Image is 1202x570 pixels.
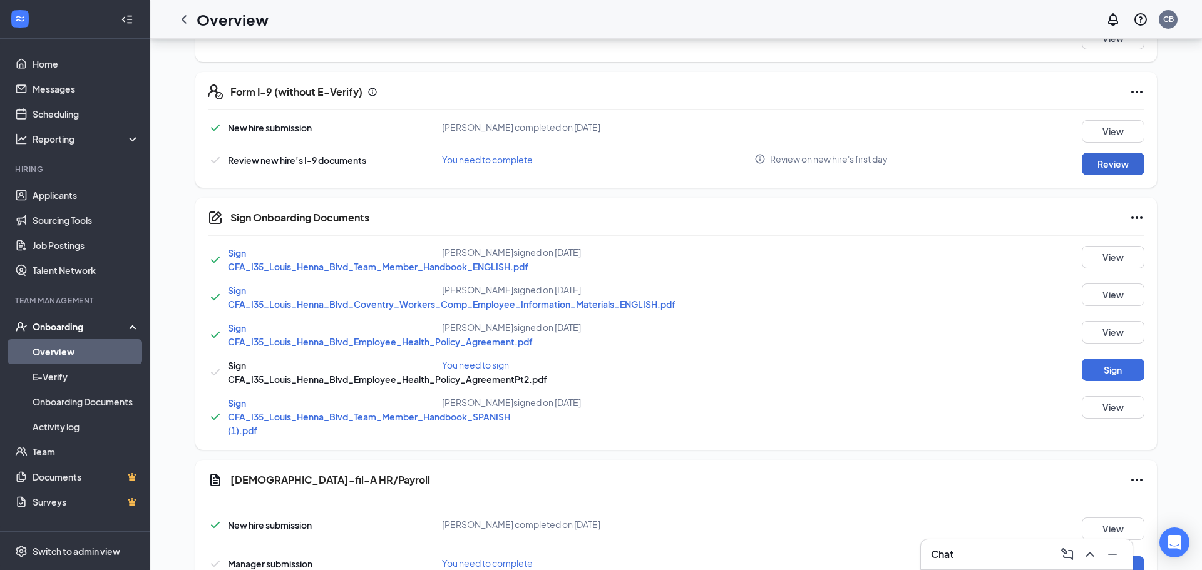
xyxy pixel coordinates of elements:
[770,153,888,165] span: Review on new hire's first day
[1129,210,1144,225] svg: Ellipses
[15,164,137,175] div: Hiring
[1057,544,1077,564] button: ComposeMessage
[1133,12,1148,27] svg: QuestionInfo
[33,258,140,283] a: Talent Network
[33,183,140,208] a: Applicants
[1082,321,1144,344] button: View
[442,396,754,409] div: [PERSON_NAME] signed on [DATE]
[208,120,223,135] svg: Checkmark
[15,320,28,333] svg: UserCheck
[208,252,223,267] svg: Checkmark
[33,339,140,364] a: Overview
[228,519,312,531] span: New hire submission
[228,360,547,385] span: Sign CFA_I35_Louis_Henna_Blvd_Employee_Health_Policy_AgreementPt2.pdf
[33,489,140,514] a: SurveysCrown
[33,414,140,439] a: Activity log
[33,233,140,258] a: Job Postings
[1102,544,1122,564] button: Minimize
[442,321,754,333] div: [PERSON_NAME] signed on [DATE]
[230,85,362,99] h5: Form I-9 (without E-Verify)
[208,409,223,424] svg: Checkmark
[1082,517,1144,540] button: View
[208,210,223,225] svg: CompanyDocumentIcon
[15,133,28,145] svg: Analysis
[15,295,137,306] div: Team Management
[33,464,140,489] a: DocumentsCrown
[228,247,528,272] a: Sign CFA_I35_Louis_Henna_Blvd_Team_Member_Handbook_ENGLISH.pdf
[33,439,140,464] a: Team
[33,76,140,101] a: Messages
[228,285,675,310] a: Sign CFA_I35_Louis_Henna_Blvd_Coventry_Workers_Comp_Employee_Information_Materials_ENGLISH.pdf
[1129,472,1144,487] svg: Ellipses
[1082,120,1144,143] button: View
[208,327,223,342] svg: Checkmark
[442,121,600,133] span: [PERSON_NAME] completed on [DATE]
[33,101,140,126] a: Scheduling
[1105,547,1120,562] svg: Minimize
[754,153,766,165] svg: Info
[14,13,26,25] svg: WorkstreamLogo
[208,365,223,380] svg: Checkmark
[228,397,510,436] a: Sign CFA_I35_Louis_Henna_Blvd_Team_Member_Handbook_SPANISH (1).pdf
[367,87,378,97] svg: Info
[442,283,754,296] div: [PERSON_NAME] signed on [DATE]
[1082,283,1144,306] button: View
[442,359,754,371] div: You need to sign
[1163,14,1174,24] div: CB
[442,246,754,258] div: [PERSON_NAME] signed on [DATE]
[33,364,140,389] a: E-Verify
[442,557,533,569] span: You need to complete
[1080,544,1100,564] button: ChevronUp
[208,517,223,532] svg: Checkmark
[228,122,312,133] span: New hire submission
[33,320,129,333] div: Onboarding
[33,208,140,233] a: Sourcing Tools
[208,472,223,487] svg: Document
[228,322,533,347] a: Sign CFA_I35_Louis_Henna_Blvd_Employee_Health_Policy_Agreement.pdf
[197,9,269,30] h1: Overview
[1060,547,1075,562] svg: ComposeMessage
[230,473,430,487] h5: [DEMOGRAPHIC_DATA]-fil-A HR/Payroll
[177,12,192,27] svg: ChevronLeft
[228,558,312,569] span: Manager submission
[1082,246,1144,268] button: View
[208,84,223,99] svg: FormI9EVerifyIcon
[442,154,533,165] span: You need to complete
[208,290,223,305] svg: Checkmark
[121,13,133,26] svg: Collapse
[15,545,28,557] svg: Settings
[931,547,953,561] h3: Chat
[442,519,600,530] span: [PERSON_NAME] completed on [DATE]
[33,545,120,557] div: Switch to admin view
[1082,547,1097,562] svg: ChevronUp
[228,155,366,166] span: Review new hire’s I-9 documents
[208,153,223,168] svg: Checkmark
[1129,84,1144,99] svg: Ellipses
[1082,396,1144,419] button: View
[1082,153,1144,175] button: Review
[230,211,369,225] h5: Sign Onboarding Documents
[1082,359,1144,381] button: Sign
[1159,527,1189,557] div: Open Intercom Messenger
[1106,12,1121,27] svg: Notifications
[33,133,140,145] div: Reporting
[33,389,140,414] a: Onboarding Documents
[33,51,140,76] a: Home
